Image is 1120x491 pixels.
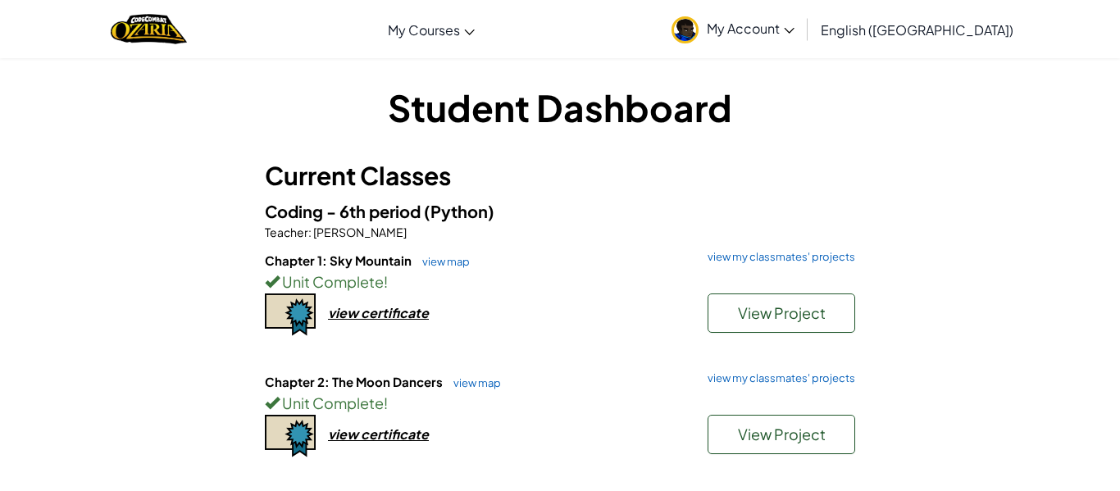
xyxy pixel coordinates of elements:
[699,252,855,262] a: view my classmates' projects
[738,303,826,322] span: View Project
[111,12,187,46] img: Home
[672,16,699,43] img: avatar
[707,20,794,37] span: My Account
[265,374,445,389] span: Chapter 2: The Moon Dancers
[265,304,429,321] a: view certificate
[265,225,308,239] span: Teacher
[265,201,424,221] span: Coding - 6th period
[424,201,494,221] span: (Python)
[813,7,1022,52] a: English ([GEOGRAPHIC_DATA])
[328,304,429,321] div: view certificate
[388,21,460,39] span: My Courses
[384,272,388,291] span: !
[384,393,388,412] span: !
[445,376,501,389] a: view map
[265,82,855,133] h1: Student Dashboard
[663,3,803,55] a: My Account
[708,293,855,333] button: View Project
[738,425,826,443] span: View Project
[308,225,312,239] span: :
[265,425,429,443] a: view certificate
[414,255,470,268] a: view map
[328,425,429,443] div: view certificate
[280,393,384,412] span: Unit Complete
[821,21,1013,39] span: English ([GEOGRAPHIC_DATA])
[265,252,414,268] span: Chapter 1: Sky Mountain
[708,415,855,454] button: View Project
[111,12,187,46] a: Ozaria by CodeCombat logo
[699,373,855,384] a: view my classmates' projects
[380,7,483,52] a: My Courses
[265,293,316,336] img: certificate-icon.png
[280,272,384,291] span: Unit Complete
[265,157,855,194] h3: Current Classes
[312,225,407,239] span: [PERSON_NAME]
[265,415,316,457] img: certificate-icon.png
